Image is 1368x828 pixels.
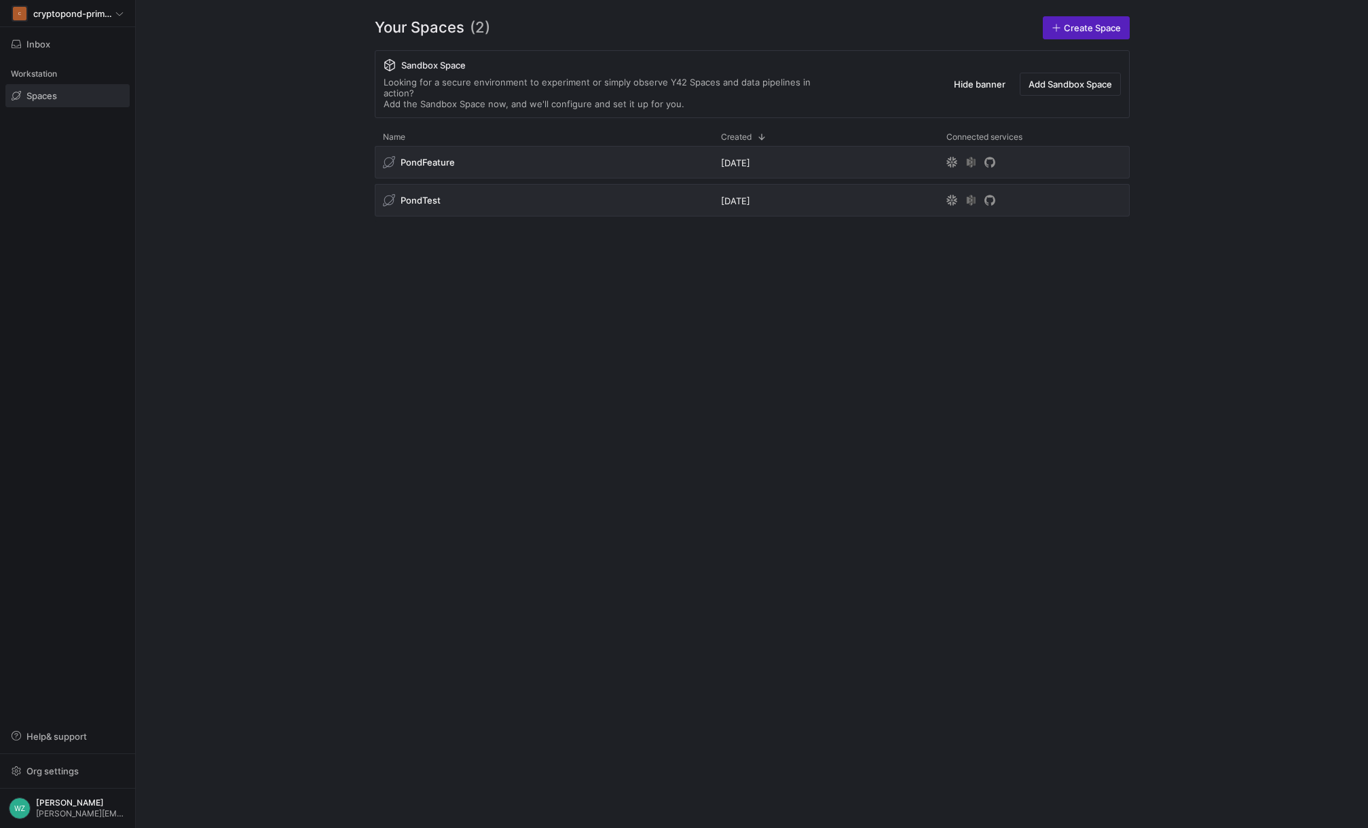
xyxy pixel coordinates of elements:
span: PondTest [401,195,441,206]
button: WZ[PERSON_NAME][PERSON_NAME][EMAIL_ADDRESS][DOMAIN_NAME] [5,794,130,823]
div: Looking for a secure environment to experiment or simply observe Y42 Spaces and data pipelines in... [384,77,838,109]
div: Press SPACE to select this row. [375,146,1130,184]
span: Create Space [1064,22,1121,33]
div: WZ [9,797,31,819]
span: Spaces [26,90,57,101]
span: Hide banner [954,79,1005,90]
span: PondFeature [401,157,455,168]
a: Create Space [1043,16,1130,39]
button: Help& support [5,725,130,748]
span: Created [721,132,752,142]
span: Org settings [26,766,79,776]
span: Sandbox Space [401,60,466,71]
div: Press SPACE to select this row. [375,184,1130,222]
div: Workstation [5,64,130,84]
button: Add Sandbox Space [1020,73,1121,96]
button: Inbox [5,33,130,56]
span: [PERSON_NAME] [36,798,126,808]
span: Help & support [26,731,87,742]
a: Org settings [5,767,130,778]
span: [DATE] [721,195,750,206]
span: (2) [470,16,490,39]
span: [DATE] [721,157,750,168]
span: Your Spaces [375,16,464,39]
span: cryptopond-primary [33,8,115,19]
span: Name [383,132,405,142]
div: C [13,7,26,20]
button: Hide banner [945,73,1014,96]
span: Add Sandbox Space [1029,79,1112,90]
span: Inbox [26,39,50,50]
span: [PERSON_NAME][EMAIL_ADDRESS][DOMAIN_NAME] [36,809,126,818]
a: Spaces [5,84,130,107]
span: Connected services [946,132,1022,142]
button: Org settings [5,759,130,783]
